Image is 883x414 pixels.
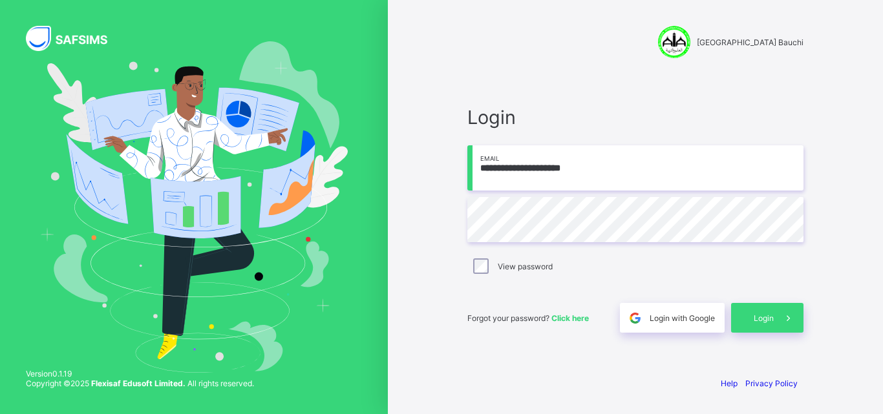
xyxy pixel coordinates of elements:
[467,313,589,323] span: Forgot your password?
[650,313,715,323] span: Login with Google
[26,369,254,378] span: Version 0.1.19
[26,26,123,51] img: SAFSIMS Logo
[91,378,186,388] strong: Flexisaf Edusoft Limited.
[498,262,553,271] label: View password
[754,313,774,323] span: Login
[467,106,803,129] span: Login
[40,41,348,372] img: Hero Image
[745,378,798,388] a: Privacy Policy
[697,37,803,47] span: [GEOGRAPHIC_DATA] Bauchi
[628,311,643,326] img: google.396cfc9801f0270233282035f929180a.svg
[721,378,738,388] a: Help
[26,378,254,388] span: Copyright © 2025 All rights reserved.
[551,313,589,323] a: Click here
